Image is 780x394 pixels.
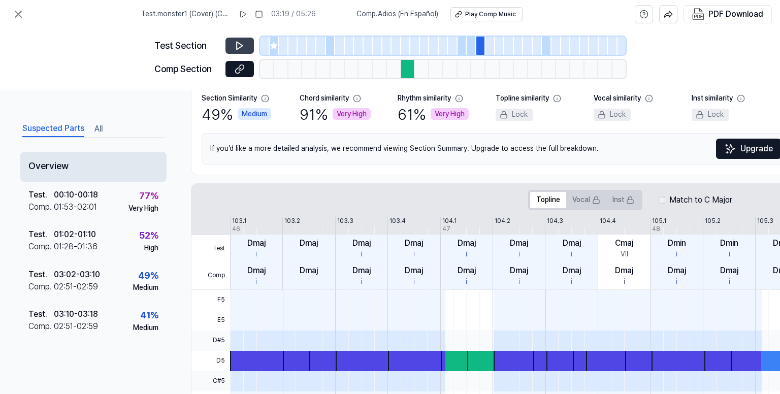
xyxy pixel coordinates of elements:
label: Match to C Major [669,194,732,206]
div: 77 % [139,189,158,204]
div: Medium [238,108,271,120]
div: Lock [692,109,729,121]
div: 01:53 - 02:01 [54,201,97,213]
div: Dmaj [668,265,686,277]
img: share [664,10,673,19]
div: Medium [133,283,158,293]
div: Dmaj [405,265,423,277]
svg: help [639,9,648,19]
div: Dmaj [458,237,476,249]
button: Topline [530,192,566,208]
div: 105.1 [652,217,666,225]
span: D5 [191,351,230,371]
div: Cmaj [615,237,633,249]
div: Comp . [28,201,54,213]
button: Play Comp Music [450,7,523,21]
div: Comp . [28,241,54,253]
div: Overview [20,152,167,182]
span: Test . monster1 (Cover) (Cover) (Remastered) [141,9,231,19]
img: Sparkles [724,143,736,155]
div: 52 % [139,228,158,243]
div: i [413,249,415,259]
div: i [571,277,572,287]
div: 49 % [138,269,158,283]
div: Dmaj [563,265,581,277]
div: Lock [594,109,631,121]
span: Test [191,235,230,262]
div: 02:51 - 02:59 [54,320,98,333]
div: 03:10 - 03:18 [54,308,98,320]
div: Rhythm similarity [398,93,451,104]
div: i [729,249,730,259]
div: 48 [652,225,660,234]
div: Dmaj [352,237,371,249]
div: i [413,277,415,287]
div: Comp Section [154,62,219,77]
div: Very High [128,204,158,214]
span: Comp [191,262,230,289]
div: i [361,249,362,259]
div: Dmaj [615,265,633,277]
div: i [729,277,730,287]
div: 41 % [140,308,158,323]
div: 47 [442,225,450,234]
div: High [144,243,158,253]
div: Dmaj [300,237,318,249]
span: D#5 [191,331,230,351]
div: Dmaj [247,237,266,249]
div: Dmaj [720,265,738,277]
div: Section Similarity [202,93,257,104]
div: Test . [28,269,54,281]
div: Test . [28,189,54,201]
div: i [676,277,677,287]
div: i [518,277,520,287]
div: 105.2 [705,217,721,225]
span: F5 [191,290,230,310]
div: 49 % [202,104,271,125]
div: 103.3 [337,217,353,225]
div: 61 % [398,104,469,125]
div: 103.2 [284,217,300,225]
div: Dmaj [300,265,318,277]
div: Comp . [28,281,54,293]
div: Dmaj [247,265,266,277]
div: i [624,277,625,287]
div: Dmaj [352,265,371,277]
div: Dmaj [510,265,528,277]
div: Dmaj [563,237,581,249]
div: 91 % [300,104,371,125]
div: Dmaj [510,237,528,249]
span: E5 [191,310,230,331]
div: 03:19 / 05:26 [271,9,316,19]
div: Dmaj [458,265,476,277]
div: Topline similarity [496,93,549,104]
div: i [255,277,257,287]
div: 104.2 [495,217,510,225]
div: i [308,277,310,287]
div: VII [621,249,628,259]
div: i [308,249,310,259]
div: Test Section [154,39,219,53]
div: Play Comp Music [465,10,516,19]
div: 02:51 - 02:59 [54,281,98,293]
div: i [518,249,520,259]
div: 46 [232,225,240,234]
div: Dmin [720,237,738,249]
div: 103.4 [389,217,406,225]
div: 00:10 - 00:18 [54,189,98,201]
div: Test . [28,308,54,320]
div: 103.1 [232,217,246,225]
button: Inst [606,192,640,208]
div: Very High [431,108,469,120]
div: Comp . [28,320,54,333]
div: Inst similarity [692,93,733,104]
div: Lock [496,109,533,121]
span: Comp . Adios (En Español) [356,9,438,19]
div: 01:02 - 01:10 [54,228,96,241]
div: i [676,249,677,259]
div: Very High [333,108,371,120]
button: Suspected Parts [22,121,84,137]
div: 03:02 - 03:10 [54,269,100,281]
div: Chord similarity [300,93,349,104]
